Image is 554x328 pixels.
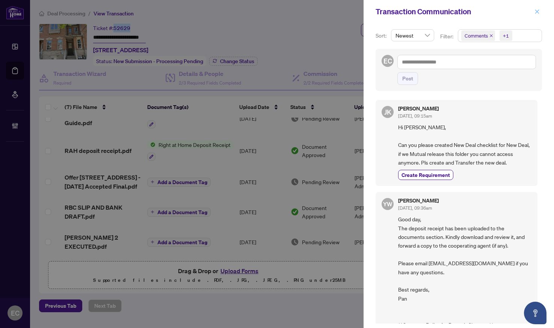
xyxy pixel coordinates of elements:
[398,123,531,167] span: Hi [PERSON_NAME], Can you please created New Deal checklist for New Deal, if we Mutual release th...
[465,32,488,39] span: Comments
[489,34,493,38] span: close
[384,107,391,117] span: JK
[383,200,392,209] span: YW
[398,198,439,203] h5: [PERSON_NAME]
[440,32,454,41] p: Filter:
[461,30,495,41] span: Comments
[524,302,546,324] button: Open asap
[503,32,509,39] div: +1
[402,171,450,179] span: Create Requirement
[397,72,418,85] button: Post
[398,170,453,180] button: Create Requirement
[398,113,432,119] span: [DATE], 09:15am
[383,56,392,66] span: EC
[376,32,388,40] p: Sort:
[398,106,439,111] h5: [PERSON_NAME]
[376,6,532,17] div: Transaction Communication
[395,30,430,41] span: Newest
[398,205,432,211] span: [DATE], 09:36am
[534,9,540,14] span: close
